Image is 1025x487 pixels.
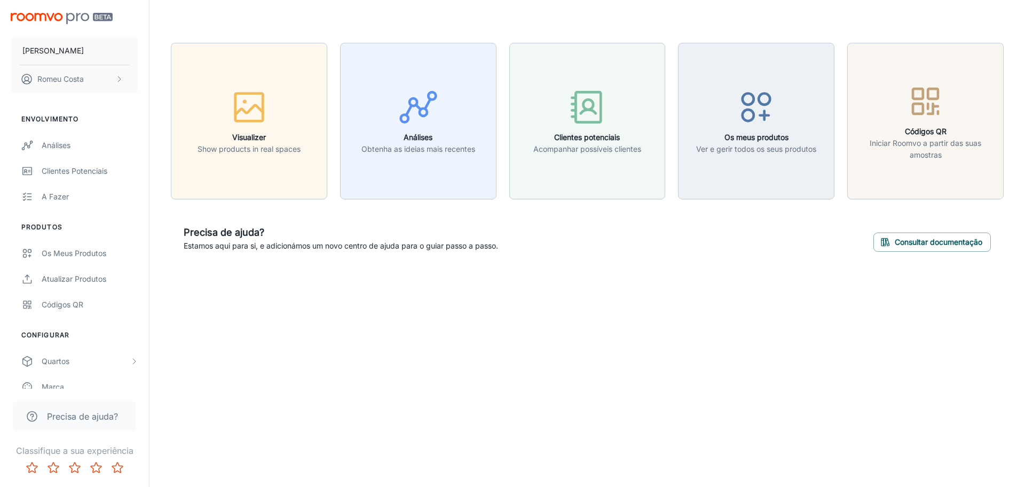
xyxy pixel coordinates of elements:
[11,13,113,24] img: Roomvo PRO Beta
[847,43,1004,199] button: Códigos QRIniciar Roomvo a partir das suas amostras
[184,225,498,240] h6: Precisa de ajuda?
[340,115,496,126] a: AnálisesObtenha as ideias mais recentes
[509,43,666,199] button: Clientes potenciaisAcompanhar possíveis clientes
[22,45,84,57] p: [PERSON_NAME]
[198,132,301,143] h6: Visualizer
[854,126,997,137] h6: Códigos QR
[37,73,84,85] p: Romeu Costa
[847,115,1004,126] a: Códigos QRIniciar Roomvo a partir das suas amostras
[533,132,641,143] h6: Clientes potenciais
[42,165,138,177] div: Clientes potenciais
[873,233,991,252] button: Consultar documentação
[42,248,138,259] div: Os meus produtos
[678,43,834,199] button: Os meus produtosVer e gerir todos os seus produtos
[340,43,496,199] button: AnálisesObtenha as ideias mais recentes
[533,143,641,155] p: Acompanhar possíveis clientes
[11,37,138,65] button: [PERSON_NAME]
[184,240,498,252] p: Estamos aqui para si, e adicionámos um novo centro de ajuda para o guiar passo a passo.
[361,132,475,143] h6: Análises
[42,273,138,285] div: Atualizar Produtos
[678,115,834,126] a: Os meus produtosVer e gerir todos os seus produtos
[696,132,816,143] h6: Os meus produtos
[42,299,138,311] div: Códigos QR
[171,43,327,199] button: VisualizerShow products in real spaces
[854,137,997,161] p: Iniciar Roomvo a partir das suas amostras
[42,140,138,151] div: Análises
[11,65,138,93] button: Romeu Costa
[696,143,816,155] p: Ver e gerir todos os seus produtos
[42,191,138,203] div: A fazer
[198,143,301,155] p: Show products in real spaces
[873,236,991,246] a: Consultar documentação
[509,115,666,126] a: Clientes potenciaisAcompanhar possíveis clientes
[361,143,475,155] p: Obtenha as ideias mais recentes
